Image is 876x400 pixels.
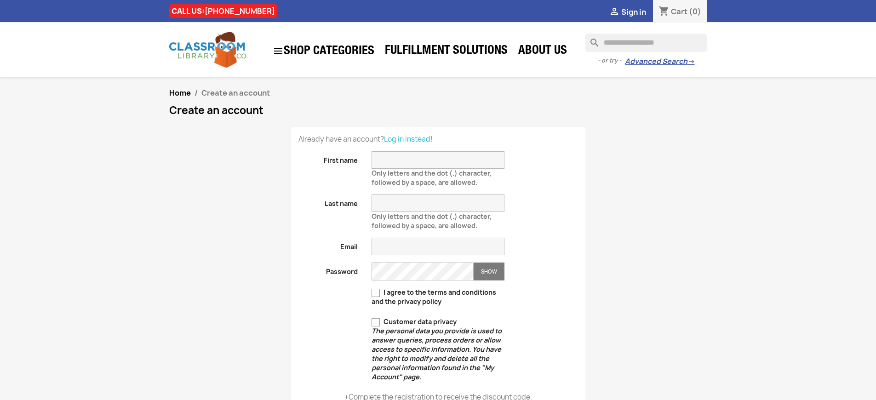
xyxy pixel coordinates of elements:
span: (0) [689,6,701,17]
span: Create an account [201,88,270,98]
a: Home [169,88,191,98]
label: Customer data privacy [372,317,504,382]
button: Show [474,263,504,280]
label: I agree to the terms and conditions and the privacy policy [372,288,504,306]
p: Already have an account? [298,135,578,144]
i:  [273,46,284,57]
em: The personal data you provide is used to answer queries, process orders or allow access to specif... [372,326,502,381]
i: search [585,34,596,45]
i:  [609,7,620,18]
span: Cart [671,6,687,17]
span: Only letters and the dot (.) character, followed by a space, are allowed. [372,208,492,230]
a: Log in instead! [384,134,433,144]
a: SHOP CATEGORIES [268,41,379,61]
i: shopping_cart [658,6,670,17]
input: Search [585,34,707,52]
span: Sign in [621,7,646,17]
input: Password input [372,263,474,280]
a: Fulfillment Solutions [380,42,512,61]
a:  Sign in [609,7,646,17]
span: → [687,57,694,66]
label: Email [292,238,365,251]
label: First name [292,151,365,165]
a: About Us [514,42,572,61]
span: - or try - [598,56,625,65]
label: Last name [292,194,365,208]
img: Classroom Library Company [169,32,247,68]
a: [PHONE_NUMBER] [205,6,275,16]
span: Only letters and the dot (.) character, followed by a space, are allowed. [372,165,492,187]
label: Password [292,263,365,276]
div: CALL US: [169,4,277,18]
h1: Create an account [169,105,707,116]
a: Advanced Search→ [625,57,694,66]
